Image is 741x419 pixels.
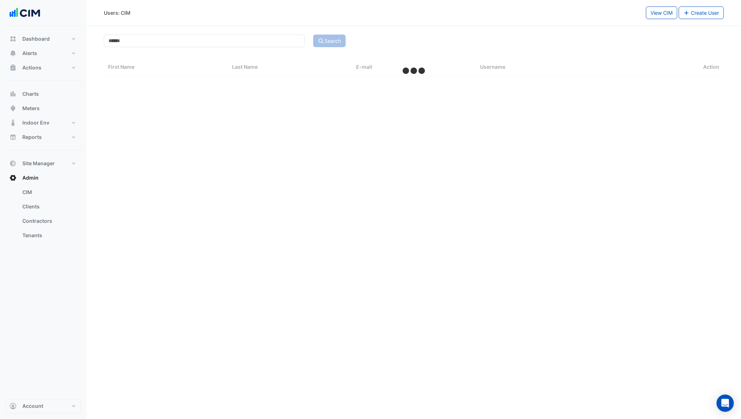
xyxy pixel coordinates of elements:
span: Alerts [22,50,37,57]
button: Alerts [6,46,81,60]
span: Dashboard [22,35,50,42]
app-icon: Alerts [9,50,17,57]
button: Actions [6,60,81,75]
span: Create User [691,10,719,16]
app-icon: Admin [9,174,17,181]
span: Charts [22,90,39,98]
a: Contractors [17,214,81,228]
span: E-mail [356,64,372,70]
span: Meters [22,105,40,112]
span: Indoor Env [22,119,49,126]
a: CIM [17,185,81,199]
button: Account [6,399,81,413]
button: Admin [6,171,81,185]
button: Charts [6,87,81,101]
app-icon: Meters [9,105,17,112]
span: Actions [22,64,41,71]
span: Action [703,63,719,71]
span: Account [22,402,43,410]
button: Reports [6,130,81,144]
span: Reports [22,134,42,141]
div: Users: CIM [104,9,130,17]
a: Tenants [17,228,81,243]
app-icon: Reports [9,134,17,141]
app-icon: Actions [9,64,17,71]
span: First Name [108,64,134,70]
button: Meters [6,101,81,116]
span: Last Name [232,64,258,70]
app-icon: Site Manager [9,160,17,167]
span: Admin [22,174,39,181]
div: Admin [6,185,81,245]
button: Dashboard [6,32,81,46]
span: View CIM [651,10,673,16]
app-icon: Dashboard [9,35,17,42]
span: Site Manager [22,160,55,167]
button: Create User [679,6,724,19]
app-icon: Charts [9,90,17,98]
a: Clients [17,199,81,214]
img: Company Logo [9,6,41,20]
button: View CIM [646,6,677,19]
button: Site Manager [6,156,81,171]
button: Indoor Env [6,116,81,130]
span: Username [480,64,505,70]
div: Open Intercom Messenger [716,395,734,412]
app-icon: Indoor Env [9,119,17,126]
